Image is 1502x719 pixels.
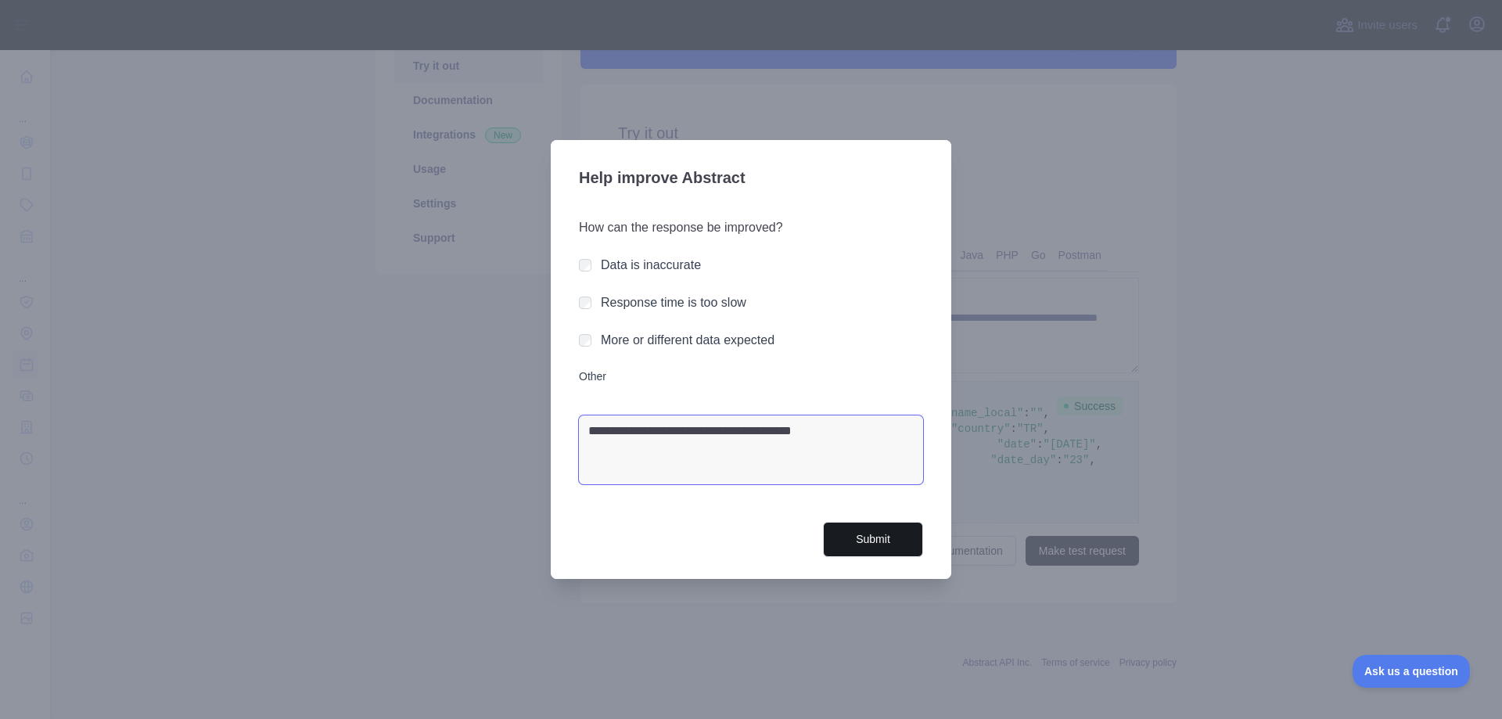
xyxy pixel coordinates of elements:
[579,159,923,200] h3: Help improve Abstract
[579,218,923,237] h3: How can the response be improved?
[823,522,923,557] button: Submit
[601,296,746,309] label: Response time is too slow
[601,258,701,271] label: Data is inaccurate
[1353,655,1471,688] iframe: Toggle Customer Support
[579,368,923,384] label: Other
[601,333,774,347] label: More or different data expected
